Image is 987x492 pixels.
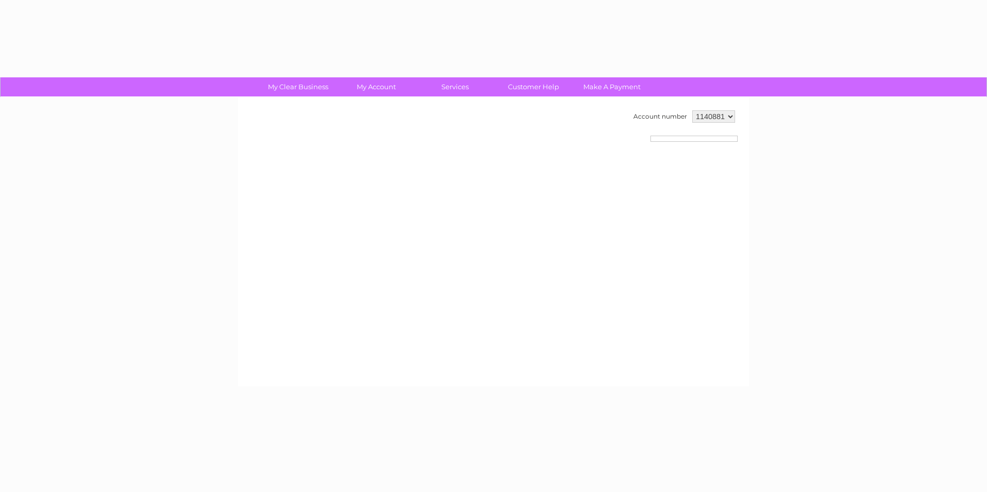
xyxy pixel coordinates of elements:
a: Services [412,77,498,96]
a: Customer Help [491,77,576,96]
a: Make A Payment [569,77,655,96]
a: My Clear Business [256,77,341,96]
a: My Account [334,77,419,96]
td: Account number [631,108,690,125]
